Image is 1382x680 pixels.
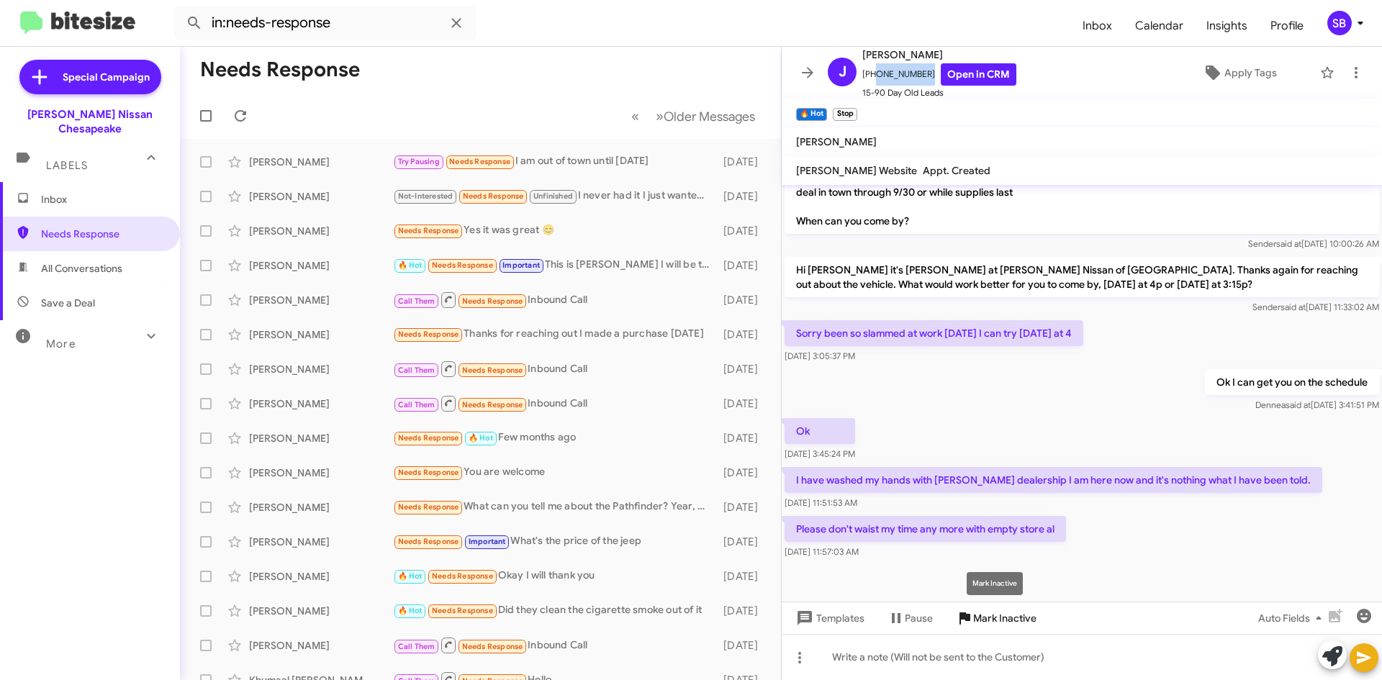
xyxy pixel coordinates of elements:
[398,571,423,581] span: 🔥 Hot
[462,400,523,409] span: Needs Response
[41,296,95,310] span: Save a Deal
[716,535,769,549] div: [DATE]
[398,642,435,651] span: Call Them
[905,605,933,631] span: Pause
[1258,605,1327,631] span: Auto Fields
[249,155,393,169] div: [PERSON_NAME]
[249,327,393,342] div: [PERSON_NAME]
[839,60,846,83] span: J
[393,153,716,170] div: I am out of town until [DATE]
[398,330,459,339] span: Needs Response
[862,46,1016,63] span: [PERSON_NAME]
[876,605,944,631] button: Pause
[862,86,1016,100] span: 15-90 Day Old Leads
[785,418,855,444] p: Ok
[462,296,523,306] span: Needs Response
[174,6,477,40] input: Search
[249,293,393,307] div: [PERSON_NAME]
[1224,60,1277,86] span: Apply Tags
[393,602,716,619] div: Did they clean the cigarette smoke out of it
[249,466,393,480] div: [PERSON_NAME]
[41,261,122,276] span: All Conversations
[656,107,664,125] span: »
[716,466,769,480] div: [DATE]
[249,189,393,204] div: [PERSON_NAME]
[716,638,769,653] div: [DATE]
[393,257,716,273] div: This is [PERSON_NAME] I will be there at 2pm
[398,502,459,512] span: Needs Response
[502,260,540,270] span: Important
[249,258,393,273] div: [PERSON_NAME]
[19,60,161,94] a: Special Campaign
[398,226,459,235] span: Needs Response
[393,222,716,239] div: Yes it was great 😊
[785,546,859,557] span: [DATE] 11:57:03 AM
[393,568,716,584] div: Okay I will thank you
[1195,5,1259,47] a: Insights
[716,293,769,307] div: [DATE]
[393,326,716,343] div: Thanks for reaching out I made a purchase [DATE]
[833,108,857,121] small: Stop
[716,604,769,618] div: [DATE]
[462,642,523,651] span: Needs Response
[647,101,764,131] button: Next
[623,101,764,131] nav: Page navigation example
[1255,399,1379,410] span: Dennea [DATE] 3:41:51 PM
[1071,5,1124,47] span: Inbox
[1281,302,1306,312] span: said at
[923,164,990,177] span: Appt. Created
[944,605,1048,631] button: Mark Inactive
[716,189,769,204] div: [DATE]
[785,257,1379,297] p: Hi [PERSON_NAME] it's [PERSON_NAME] at [PERSON_NAME] Nissan of [GEOGRAPHIC_DATA]. Thanks again fo...
[785,320,1083,346] p: Sorry been so slammed at work [DATE] I can try [DATE] at 4
[664,109,755,124] span: Older Messages
[782,605,876,631] button: Templates
[393,188,716,204] div: I never had it I just wanted to kbb the car
[1247,605,1339,631] button: Auto Fields
[533,191,573,201] span: Unfinished
[1315,11,1366,35] button: SB
[785,467,1322,493] p: I have washed my hands with [PERSON_NAME] dealership I am here now and it's nothing what I have b...
[393,499,716,515] div: What can you tell me about the Pathfinder? Year, mileage, interior color, outside color?
[46,159,88,172] span: Labels
[200,58,360,81] h1: Needs Response
[1259,5,1315,47] a: Profile
[41,227,163,241] span: Needs Response
[716,431,769,445] div: [DATE]
[462,366,523,375] span: Needs Response
[716,396,769,411] div: [DATE]
[796,135,877,148] span: [PERSON_NAME]
[41,192,163,207] span: Inbox
[469,537,506,546] span: Important
[398,157,440,166] span: Try Pausing
[398,433,459,443] span: Needs Response
[1124,5,1195,47] a: Calendar
[862,63,1016,86] span: [PHONE_NUMBER]
[393,636,716,654] div: Inbound Call
[796,108,827,121] small: 🔥 Hot
[716,327,769,342] div: [DATE]
[398,260,423,270] span: 🔥 Hot
[393,360,716,378] div: Inbound Call
[1252,302,1379,312] span: Sender [DATE] 11:33:02 AM
[785,350,855,361] span: [DATE] 3:05:37 PM
[393,430,716,446] div: Few months ago
[249,224,393,238] div: [PERSON_NAME]
[249,396,393,411] div: [PERSON_NAME]
[1276,238,1301,249] span: said at
[793,605,864,631] span: Templates
[469,433,493,443] span: 🔥 Hot
[432,260,493,270] span: Needs Response
[716,258,769,273] div: [DATE]
[796,164,917,177] span: [PERSON_NAME] Website
[393,533,716,550] div: What's the price of the jeep
[249,431,393,445] div: [PERSON_NAME]
[398,366,435,375] span: Call Them
[249,569,393,584] div: [PERSON_NAME]
[716,500,769,514] div: [DATE]
[1248,238,1379,249] span: Sender [DATE] 10:00:26 AM
[398,296,435,306] span: Call Them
